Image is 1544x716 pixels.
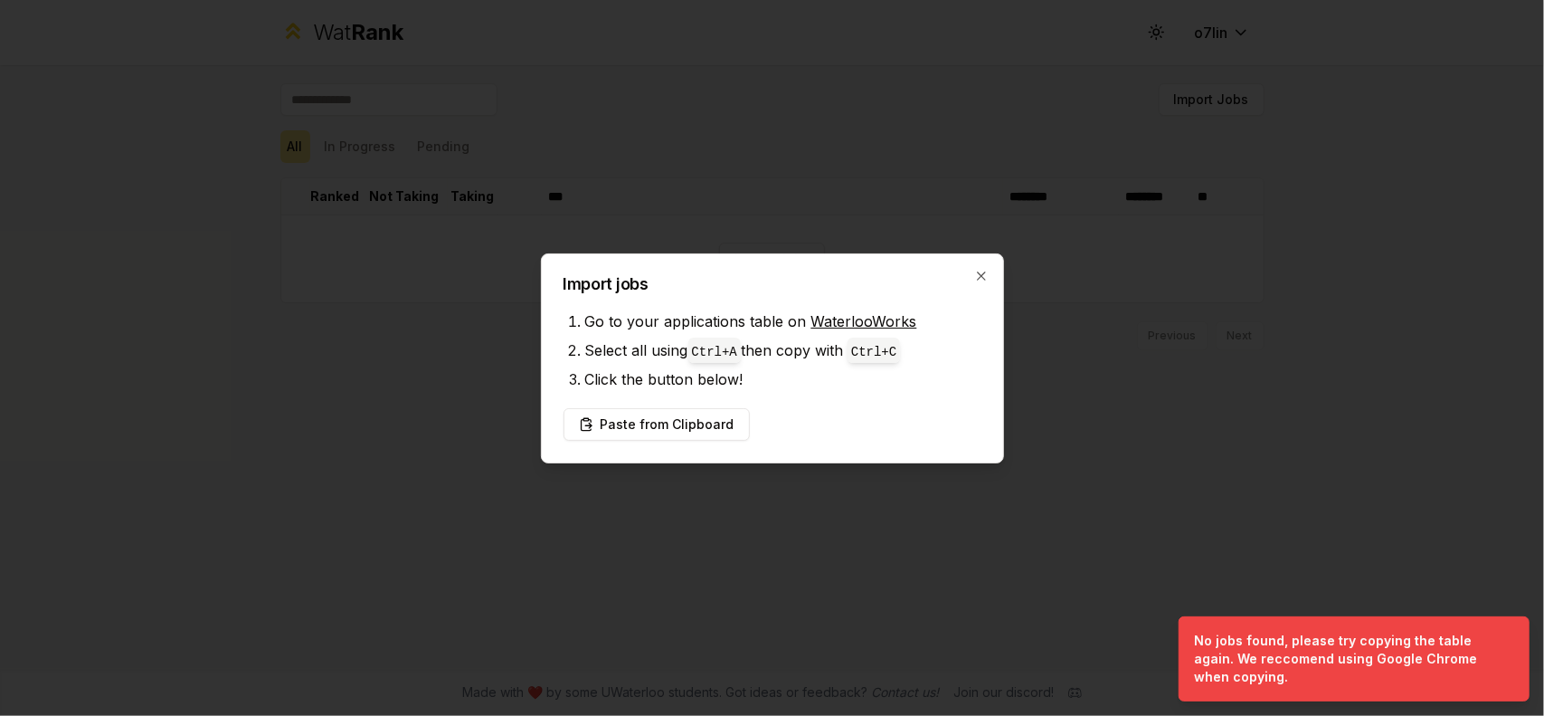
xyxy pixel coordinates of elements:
button: Paste from Clipboard [564,408,750,441]
li: Select all using then copy with [585,336,981,365]
h2: Import jobs [564,276,981,292]
div: No jobs found, please try copying the table again. We reccomend using Google Chrome when copying. [1194,632,1507,686]
li: Go to your applications table on [585,307,981,336]
code: Ctrl+ A [692,345,737,359]
li: Click the button below! [585,365,981,394]
a: WaterlooWorks [811,312,917,330]
code: Ctrl+ C [851,345,896,359]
